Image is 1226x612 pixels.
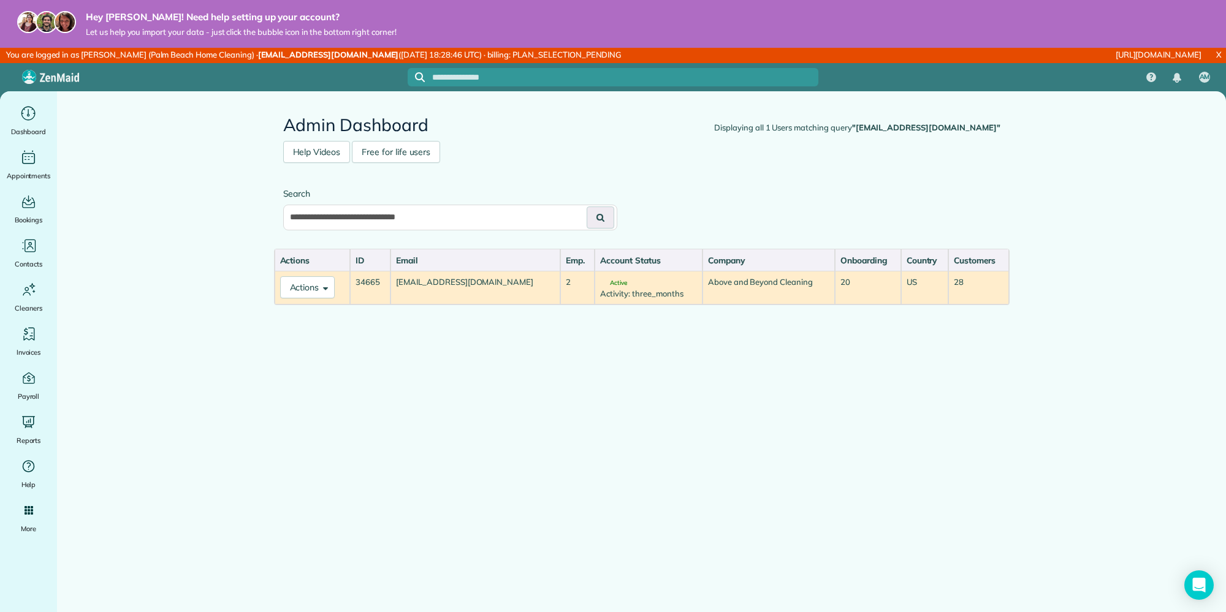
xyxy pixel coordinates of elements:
div: Company [708,254,830,266]
a: [URL][DOMAIN_NAME] [1116,50,1201,59]
a: Invoices [5,324,52,358]
span: AM [1200,72,1210,82]
strong: "[EMAIL_ADDRESS][DOMAIN_NAME]" [852,123,1000,132]
span: Active [600,280,627,286]
img: michelle-19f622bdf1676172e81f8f8fba1fb50e276960ebfe0243fe18214015130c80e4.jpg [54,11,76,33]
div: Emp. [566,254,589,266]
a: Payroll [5,368,52,402]
a: Bookings [5,192,52,226]
td: US [901,271,949,304]
div: Open Intercom Messenger [1184,570,1214,600]
strong: Hey [PERSON_NAME]! Need help setting up your account? [86,11,397,23]
button: Focus search [408,72,425,82]
span: Let us help you import your data - just click the bubble icon in the bottom right corner! [86,27,397,37]
div: Account Status [600,254,696,266]
strong: [EMAIL_ADDRESS][DOMAIN_NAME] [258,50,399,59]
div: Onboarding [840,254,895,266]
div: Email [396,254,555,266]
span: Dashboard [11,126,46,138]
span: Help [21,478,36,491]
td: 20 [835,271,900,304]
div: Country [907,254,943,266]
a: Free for life users [352,141,440,163]
div: ID [356,254,385,266]
a: Cleaners [5,280,52,314]
a: Dashboard [5,104,52,138]
span: Bookings [15,214,43,226]
td: [EMAIL_ADDRESS][DOMAIN_NAME] [390,271,560,304]
td: 28 [948,271,1008,304]
a: Help Videos [283,141,351,163]
span: Invoices [17,346,41,358]
span: More [21,523,36,535]
nav: Main [1137,63,1226,91]
div: Actions [280,254,345,266]
td: Above and Beyond Cleaning [702,271,836,304]
a: Help [5,456,52,491]
div: Displaying all 1 Users matching query [714,122,1000,134]
td: 34665 [350,271,390,304]
a: Reports [5,412,52,447]
h2: Admin Dashboard [283,116,1000,135]
span: Contacts [15,258,42,270]
label: Search [283,187,617,200]
div: Customers [954,254,1003,266]
svg: Focus search [415,72,425,82]
span: Payroll [18,390,40,402]
td: 2 [560,271,595,304]
img: maria-72a9807cf96188c08ef61303f053569d2e2a8a1cde33d635c8a3ac13582a053d.jpg [17,11,39,33]
span: Appointments [7,170,51,182]
a: Contacts [5,236,52,270]
span: Cleaners [15,302,42,314]
a: Appointments [5,148,52,182]
a: X [1211,48,1226,62]
button: Actions [280,276,335,298]
div: Activity: three_months [600,288,696,300]
div: Notifications [1164,64,1190,91]
span: Reports [17,434,41,447]
img: jorge-587dff0eeaa6aab1f244e6dc62b8924c3b6ad411094392a53c71c6c4a576187d.jpg [36,11,58,33]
